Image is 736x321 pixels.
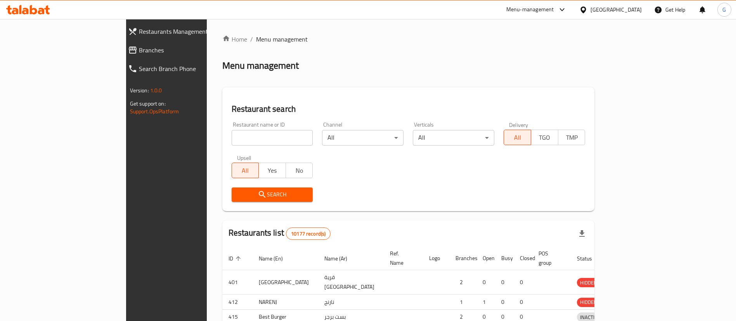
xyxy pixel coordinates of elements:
[130,106,179,116] a: Support.OpsPlatform
[514,270,532,295] td: 0
[222,35,595,44] nav: breadcrumb
[286,227,331,240] div: Total records count
[286,163,313,178] button: No
[122,22,249,41] a: Restaurants Management
[577,254,602,263] span: Status
[229,227,331,240] h2: Restaurants list
[449,270,476,295] td: 2
[235,165,256,176] span: All
[514,295,532,310] td: 0
[577,278,600,287] span: HIDDEN
[318,270,384,295] td: قرية [GEOGRAPHIC_DATA]
[150,85,162,95] span: 1.0.0
[258,163,286,178] button: Yes
[507,132,528,143] span: All
[476,295,495,310] td: 1
[514,246,532,270] th: Closed
[238,190,307,200] span: Search
[253,270,318,295] td: [GEOGRAPHIC_DATA]
[577,298,600,307] span: HIDDEN
[324,254,357,263] span: Name (Ar)
[232,163,259,178] button: All
[722,5,726,14] span: G
[509,122,528,127] label: Delivery
[539,249,561,267] span: POS group
[504,130,531,145] button: All
[253,295,318,310] td: NARENJ
[476,270,495,295] td: 0
[476,246,495,270] th: Open
[237,155,251,160] label: Upsell
[561,132,582,143] span: TMP
[531,130,558,145] button: TGO
[122,59,249,78] a: Search Branch Phone
[232,103,585,115] h2: Restaurant search
[232,187,313,202] button: Search
[130,99,166,109] span: Get support on:
[423,246,449,270] th: Logo
[130,85,149,95] span: Version:
[495,246,514,270] th: Busy
[139,27,243,36] span: Restaurants Management
[250,35,253,44] li: /
[449,246,476,270] th: Branches
[322,130,404,146] div: All
[573,224,591,243] div: Export file
[577,298,600,307] div: HIDDEN
[256,35,308,44] span: Menu management
[229,254,243,263] span: ID
[222,59,299,72] h2: Menu management
[506,5,554,14] div: Menu-management
[390,249,414,267] span: Ref. Name
[413,130,494,146] div: All
[558,130,585,145] button: TMP
[286,230,330,238] span: 10177 record(s)
[232,130,313,146] input: Search for restaurant name or ID..
[139,64,243,73] span: Search Branch Phone
[318,295,384,310] td: نارنج
[495,270,514,295] td: 0
[534,132,555,143] span: TGO
[259,254,293,263] span: Name (En)
[262,165,283,176] span: Yes
[495,295,514,310] td: 0
[289,165,310,176] span: No
[449,295,476,310] td: 1
[122,41,249,59] a: Branches
[139,45,243,55] span: Branches
[591,5,642,14] div: [GEOGRAPHIC_DATA]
